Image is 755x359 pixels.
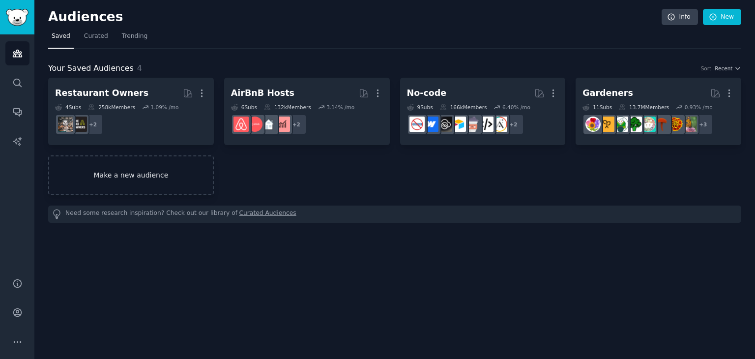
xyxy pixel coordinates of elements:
[492,117,507,132] img: Adalo
[627,117,642,132] img: vegetablegardening
[693,114,713,135] div: + 3
[239,209,296,219] a: Curated Audiences
[286,114,307,135] div: + 2
[503,114,524,135] div: + 2
[48,206,741,223] div: Need some research inspiration? Check out our library of
[231,87,294,99] div: AirBnB Hosts
[48,62,134,75] span: Your Saved Audiences
[613,117,628,132] img: SavageGarden
[233,117,249,132] img: airbnb_hosts
[440,104,487,111] div: 166k Members
[423,117,438,132] img: webflow
[326,104,354,111] div: 3.14 % /mo
[585,117,601,132] img: flowers
[150,104,178,111] div: 1.09 % /mo
[48,78,214,145] a: Restaurant Owners4Subs258kMembers1.09% /mo+2BarOwnersrestaurantowners
[465,117,480,132] img: nocodelowcode
[451,117,466,132] img: Airtable
[88,104,135,111] div: 258k Members
[582,104,612,111] div: 11 Sub s
[407,104,433,111] div: 9 Sub s
[619,104,669,111] div: 13.7M Members
[662,9,698,26] a: Info
[407,87,447,99] div: No-code
[261,117,276,132] img: rentalproperties
[682,117,697,132] img: gardening
[685,104,713,111] div: 0.93 % /mo
[715,65,741,72] button: Recent
[701,65,712,72] div: Sort
[668,117,683,132] img: whatsthisplant
[437,117,452,132] img: NoCodeSaaS
[599,117,614,132] img: GardeningUK
[582,87,633,99] div: Gardeners
[703,9,741,26] a: New
[48,155,214,195] a: Make a new audience
[247,117,262,132] img: AirBnBHosts
[48,9,662,25] h2: Audiences
[224,78,390,145] a: AirBnB Hosts6Subs132kMembers3.14% /mo+2AirBnBInvestingrentalpropertiesAirBnBHostsairbnb_hosts
[72,117,87,132] img: BarOwners
[409,117,425,132] img: nocode
[478,117,494,132] img: NoCodeMovement
[48,29,74,49] a: Saved
[231,104,257,111] div: 6 Sub s
[640,117,656,132] img: succulents
[654,117,669,132] img: mycology
[264,104,311,111] div: 132k Members
[715,65,732,72] span: Recent
[122,32,147,41] span: Trending
[137,63,142,73] span: 4
[83,114,103,135] div: + 2
[52,32,70,41] span: Saved
[502,104,530,111] div: 6.40 % /mo
[84,32,108,41] span: Curated
[400,78,566,145] a: No-code9Subs166kMembers6.40% /mo+2AdaloNoCodeMovementnocodelowcodeAirtableNoCodeSaaSwebflownocode
[55,87,148,99] div: Restaurant Owners
[81,29,112,49] a: Curated
[118,29,151,49] a: Trending
[6,9,29,26] img: GummySearch logo
[576,78,741,145] a: Gardeners11Subs13.7MMembers0.93% /mo+3gardeningwhatsthisplantmycologysucculentsvegetablegardening...
[275,117,290,132] img: AirBnBInvesting
[58,117,73,132] img: restaurantowners
[55,104,81,111] div: 4 Sub s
